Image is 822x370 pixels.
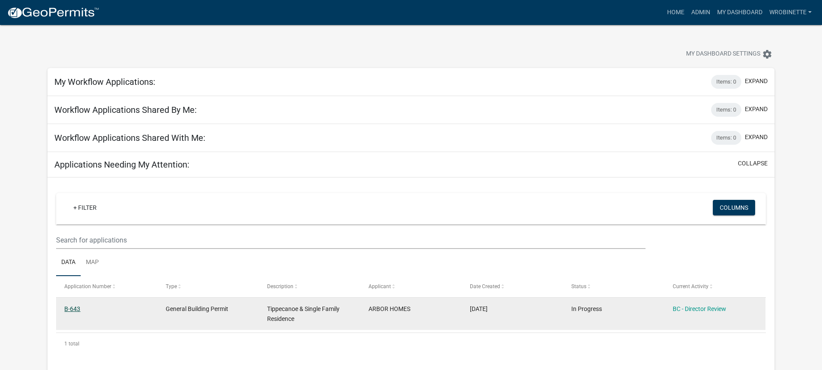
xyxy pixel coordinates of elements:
[56,231,645,249] input: Search for applications
[360,276,462,297] datatable-header-cell: Applicant
[563,276,664,297] datatable-header-cell: Status
[54,105,197,115] h5: Workflow Applications Shared By Me:
[368,283,391,289] span: Applicant
[673,305,726,312] a: BC - Director Review
[267,283,293,289] span: Description
[54,159,189,170] h5: Applications Needing My Attention:
[54,133,205,143] h5: Workflow Applications Shared With Me:
[259,276,360,297] datatable-header-cell: Description
[470,305,488,312] span: 08/11/2025
[267,305,340,322] span: Tippecanoe & Single Family Residence
[664,276,765,297] datatable-header-cell: Current Activity
[368,305,410,312] span: ARBOR HOMES
[762,49,772,59] i: settings
[56,333,766,354] div: 1 total
[571,283,586,289] span: Status
[462,276,563,297] datatable-header-cell: Date Created
[745,105,768,114] button: expand
[56,249,81,277] a: Data
[688,4,714,21] a: Admin
[745,133,768,142] button: expand
[166,305,228,312] span: General Building Permit
[66,200,104,215] a: + Filter
[571,305,602,312] span: In Progress
[673,283,709,289] span: Current Activity
[664,4,688,21] a: Home
[81,249,104,277] a: Map
[766,4,815,21] a: wrobinette
[166,283,177,289] span: Type
[713,200,755,215] button: Columns
[711,103,741,117] div: Items: 0
[54,77,155,87] h5: My Workflow Applications:
[56,276,157,297] datatable-header-cell: Application Number
[714,4,766,21] a: My Dashboard
[64,305,80,312] a: B-643
[47,177,775,363] div: collapse
[711,75,741,89] div: Items: 0
[711,131,741,145] div: Items: 0
[738,159,768,168] button: collapse
[470,283,500,289] span: Date Created
[157,276,259,297] datatable-header-cell: Type
[64,283,111,289] span: Application Number
[745,77,768,86] button: expand
[686,49,760,59] span: My Dashboard Settings
[679,46,779,62] button: My Dashboard Settingssettings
